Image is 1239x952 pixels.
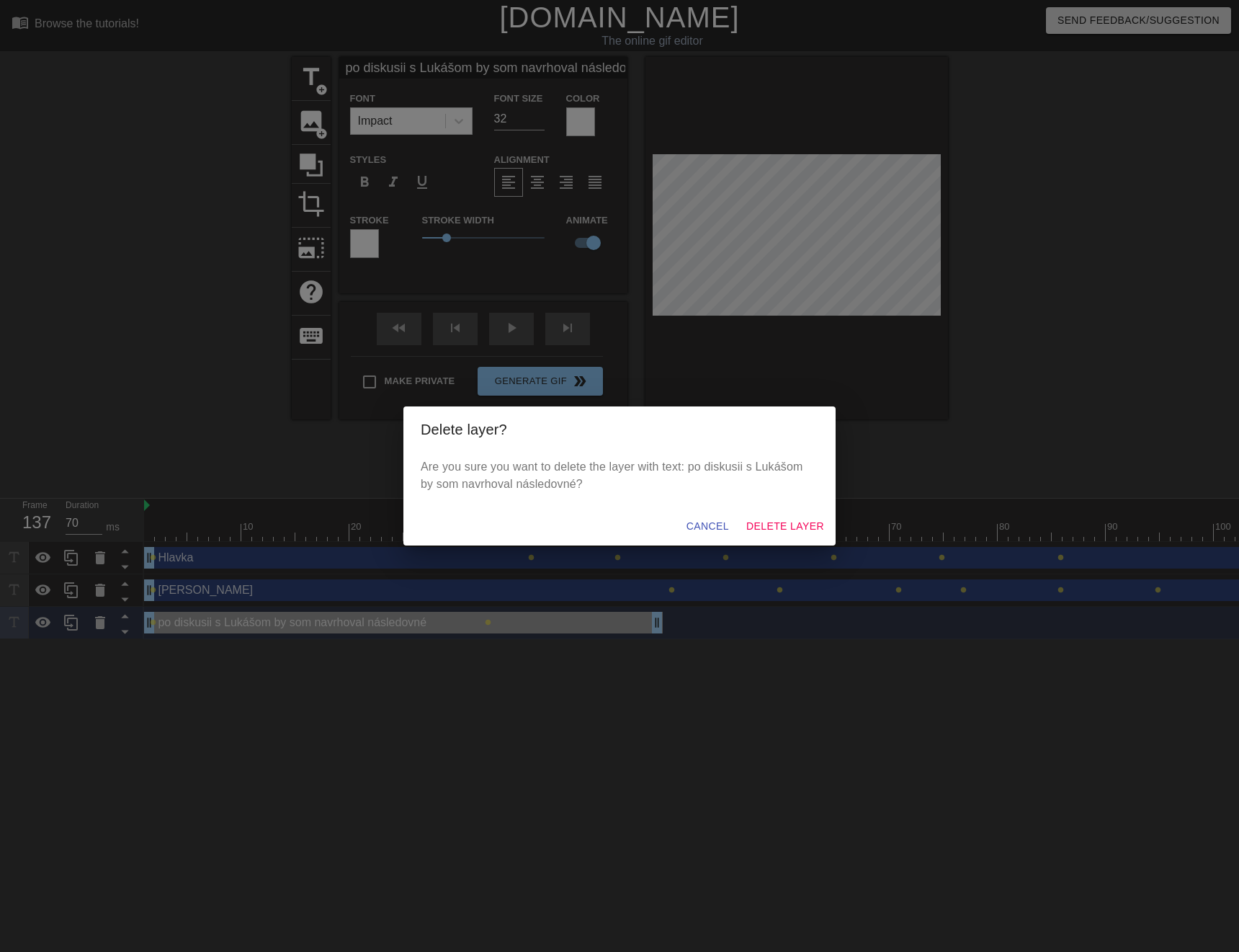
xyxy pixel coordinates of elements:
[421,458,818,493] p: Are you sure you want to delete the layer with text: po diskusii s Lukášom by som navrhoval násle...
[741,513,830,540] button: Delete Layer
[686,517,729,535] span: Cancel
[681,513,735,540] button: Cancel
[421,418,818,441] h2: Delete layer?
[746,517,824,535] span: Delete Layer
